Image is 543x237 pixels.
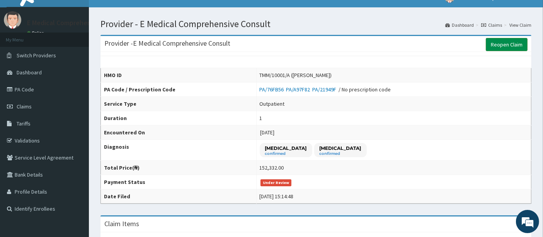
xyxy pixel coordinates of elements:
span: Switch Providers [17,52,56,59]
a: Online [27,30,46,36]
a: Claims [481,22,502,28]
div: TMM/10001/A ([PERSON_NAME]) [260,71,332,79]
span: Under Review [260,179,292,186]
th: PA Code / Prescription Code [101,82,257,97]
h3: Claim Items [104,220,139,227]
span: Claims [17,103,32,110]
textarea: Type your message and hit 'Enter' [4,156,147,183]
div: Outpatient [260,100,285,108]
p: [MEDICAL_DATA] [265,145,307,151]
th: Payment Status [101,175,257,189]
img: d_794563401_company_1708531726252_794563401 [14,39,31,58]
span: [DATE] [260,129,275,136]
img: User Image [4,11,21,29]
div: Minimize live chat window [127,4,145,22]
span: Tariffs [17,120,31,127]
a: PA/76FB56 [260,86,286,93]
th: Date Filed [101,189,257,204]
a: PA/21949F [313,86,339,93]
div: / No prescription code [260,86,391,93]
div: 152,332.00 [260,164,284,172]
a: PA/A97F82 [286,86,313,93]
div: Chat with us now [40,43,130,53]
a: Reopen Claim [486,38,528,51]
div: 1 [260,114,262,122]
th: Diagnosis [101,140,257,161]
span: We're online! [45,70,107,148]
p: E Medical Comprehensive Consult [27,19,128,26]
a: View Claim [509,22,531,28]
th: Duration [101,111,257,125]
h3: Provider - E Medical Comprehensive Consult [104,40,230,47]
h1: Provider - E Medical Comprehensive Consult [100,19,531,29]
small: confirmed [265,152,307,156]
th: Encountered On [101,125,257,140]
th: Service Type [101,97,257,111]
th: Total Price(₦) [101,161,257,175]
small: confirmed [320,152,361,156]
div: [DATE] 15:14:48 [260,192,294,200]
th: HMO ID [101,68,257,82]
span: Dashboard [17,69,42,76]
a: Dashboard [445,22,474,28]
p: [MEDICAL_DATA] [320,145,361,151]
